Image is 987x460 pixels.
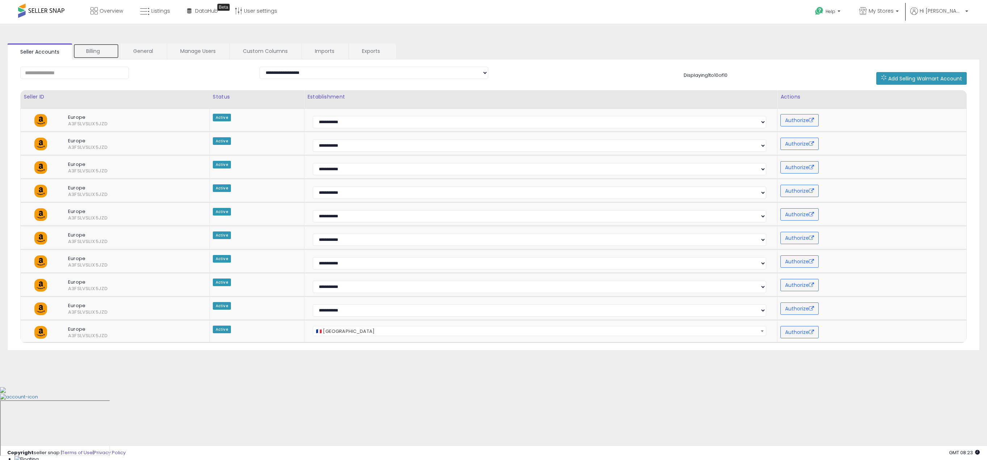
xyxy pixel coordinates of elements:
[63,191,84,198] span: A3FSLVSLIX5JZD
[213,231,231,239] span: Active
[63,326,193,333] span: Europe
[63,215,84,221] span: A3FSLVSLIX5JZD
[780,138,819,150] button: Authorize
[213,114,231,121] span: Active
[213,208,231,216] span: Active
[684,72,727,79] span: Displaying 1 to 10 of 10
[34,138,47,150] img: amazon.png
[780,232,819,244] button: Authorize
[34,255,47,268] img: amazon.png
[213,161,231,168] span: Active
[313,326,766,336] span: 🇫🇷 France
[780,114,819,126] button: Authorize
[34,326,47,339] img: amazon.png
[63,185,193,191] span: Europe
[63,208,193,215] span: Europe
[63,238,84,245] span: A3FSLVSLIX5JZD
[63,309,84,315] span: A3FSLVSLIX5JZD
[34,279,47,292] img: amazon.png
[34,208,47,221] img: amazon.png
[63,168,84,174] span: A3FSLVSLIX5JZD
[780,161,819,173] button: Authorize
[302,43,348,59] a: Imports
[876,72,967,85] button: Add Selling Walmart Account
[24,93,207,101] div: Seller ID
[780,302,819,315] button: Authorize
[63,333,84,339] span: A3FSLVSLIX5JZD
[195,7,218,14] span: DataHub
[63,144,84,151] span: A3FSLVSLIX5JZD
[63,255,193,262] span: Europe
[63,302,193,309] span: Europe
[780,255,819,268] button: Authorize
[307,93,774,101] div: Establishment
[213,279,231,286] span: Active
[120,43,166,59] a: General
[809,1,848,24] a: Help
[217,4,230,11] div: Tooltip anchor
[167,43,229,59] a: Manage Users
[63,121,84,127] span: A3FSLVSLIX5JZD
[213,184,231,192] span: Active
[63,232,193,238] span: Europe
[63,285,84,292] span: A3FSLVSLIX5JZD
[34,185,47,197] img: amazon.png
[34,161,47,174] img: amazon.png
[34,114,47,127] img: amazon.png
[920,7,963,14] span: Hi [PERSON_NAME]
[34,232,47,244] img: amazon.png
[888,75,962,82] span: Add Selling Walmart Account
[63,279,193,285] span: Europe
[349,43,395,59] a: Exports
[7,43,72,59] a: Seller Accounts
[826,8,835,14] span: Help
[151,7,170,14] span: Listings
[780,208,819,221] button: Authorize
[780,326,819,338] button: Authorize
[63,114,193,121] span: Europe
[815,7,824,16] i: Get Help
[780,93,963,101] div: Actions
[213,137,231,145] span: Active
[63,161,193,168] span: Europe
[63,262,84,268] span: A3FSLVSLIX5JZD
[230,43,301,59] a: Custom Columns
[780,279,819,291] button: Authorize
[73,43,119,59] a: Billing
[910,7,968,24] a: Hi [PERSON_NAME]
[213,93,301,101] div: Status
[313,326,766,336] span: 🇫🇷 France
[63,138,193,144] span: Europe
[213,302,231,310] span: Active
[34,302,47,315] img: amazon.png
[213,326,231,333] span: Active
[780,185,819,197] button: Authorize
[100,7,123,14] span: Overview
[869,7,894,14] span: My Stores
[213,255,231,263] span: Active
